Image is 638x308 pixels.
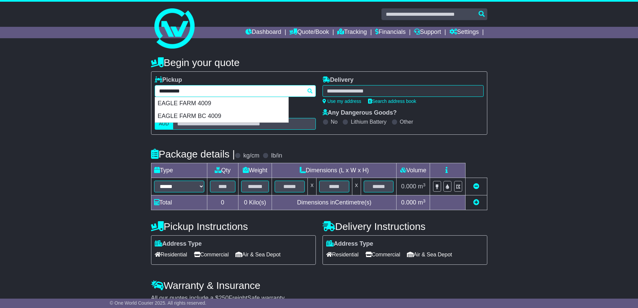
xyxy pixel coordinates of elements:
[235,249,281,260] span: Air & Sea Depot
[155,118,173,130] label: AUD
[326,249,359,260] span: Residential
[155,85,316,97] typeahead: Please provide city
[473,199,479,206] a: Add new item
[155,240,202,248] label: Address Type
[401,199,416,206] span: 0.000
[337,27,367,38] a: Tracking
[155,249,187,260] span: Residential
[418,183,426,190] span: m
[155,110,288,123] div: EAGLE FARM BC 4009
[151,195,207,210] td: Total
[219,295,229,301] span: 250
[423,182,426,187] sup: 3
[351,119,386,125] label: Lithium Battery
[272,195,397,210] td: Dimensions in Centimetre(s)
[400,119,413,125] label: Other
[401,183,416,190] span: 0.000
[326,240,373,248] label: Address Type
[368,99,416,104] a: Search address book
[243,152,259,160] label: kg/cm
[414,27,441,38] a: Support
[151,280,487,291] h4: Warranty & Insurance
[449,27,479,38] a: Settings
[407,249,452,260] span: Air & Sea Depot
[151,295,487,302] div: All our quotes include a $ FreightSafe warranty.
[397,163,430,178] td: Volume
[155,76,182,84] label: Pickup
[331,119,338,125] label: No
[238,195,272,210] td: Kilo(s)
[323,109,397,117] label: Any Dangerous Goods?
[207,195,238,210] td: 0
[151,163,207,178] td: Type
[323,221,487,232] h4: Delivery Instructions
[308,178,316,195] td: x
[323,76,354,84] label: Delivery
[365,249,400,260] span: Commercial
[473,183,479,190] a: Remove this item
[110,300,207,306] span: © One World Courier 2025. All rights reserved.
[151,148,235,160] h4: Package details |
[418,199,426,206] span: m
[271,152,282,160] label: lb/in
[352,178,361,195] td: x
[155,97,288,110] div: EAGLE FARM 4009
[207,163,238,178] td: Qty
[151,221,316,232] h4: Pickup Instructions
[151,57,487,68] h4: Begin your quote
[272,163,397,178] td: Dimensions (L x W x H)
[423,198,426,203] sup: 3
[289,27,329,38] a: Quote/Book
[194,249,229,260] span: Commercial
[245,27,281,38] a: Dashboard
[323,99,361,104] a: Use my address
[244,199,247,206] span: 0
[238,163,272,178] td: Weight
[375,27,406,38] a: Financials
